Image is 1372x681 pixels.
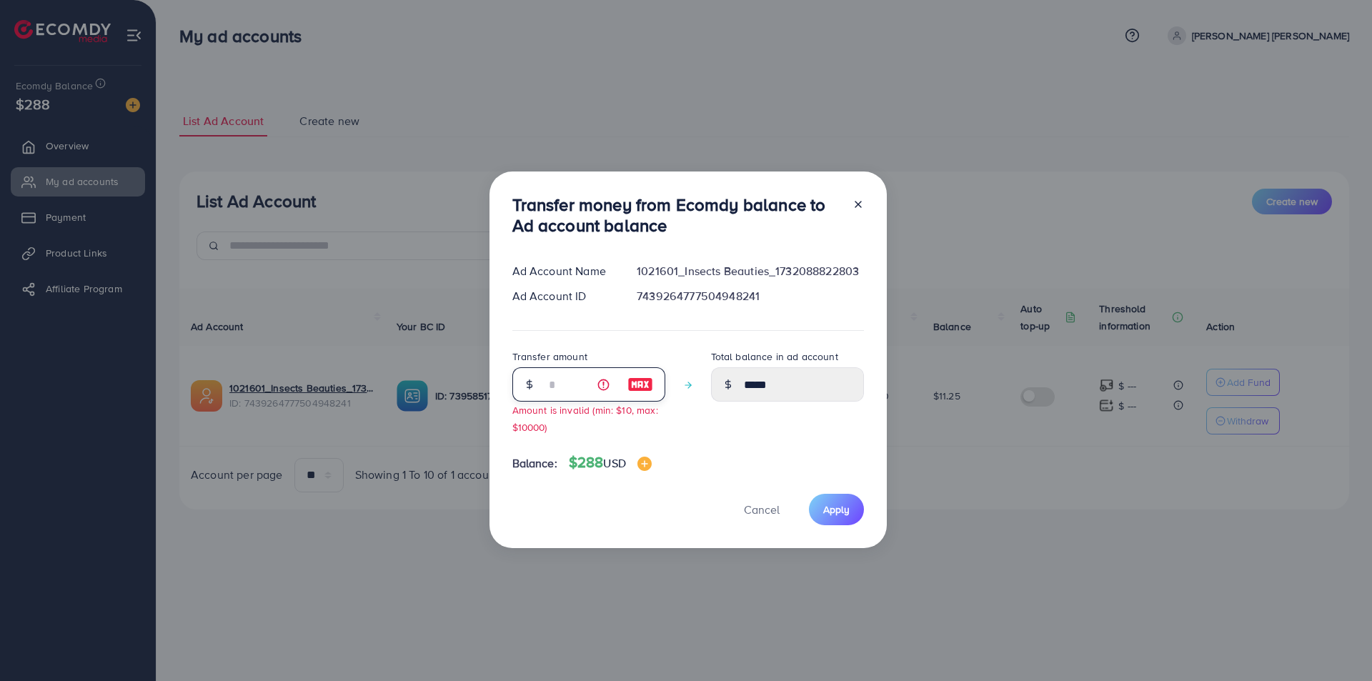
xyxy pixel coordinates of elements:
[1311,617,1361,670] iframe: Chat
[603,455,625,471] span: USD
[512,403,658,433] small: Amount is invalid (min: $10, max: $10000)
[809,494,864,525] button: Apply
[823,502,850,517] span: Apply
[501,288,626,304] div: Ad Account ID
[625,263,875,279] div: 1021601_Insects Beauties_1732088822803
[569,454,652,472] h4: $288
[501,263,626,279] div: Ad Account Name
[512,455,557,472] span: Balance:
[512,194,841,236] h3: Transfer money from Ecomdy balance to Ad account balance
[726,494,797,525] button: Cancel
[637,457,652,471] img: image
[744,502,780,517] span: Cancel
[625,288,875,304] div: 7439264777504948241
[627,376,653,393] img: image
[512,349,587,364] label: Transfer amount
[711,349,838,364] label: Total balance in ad account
